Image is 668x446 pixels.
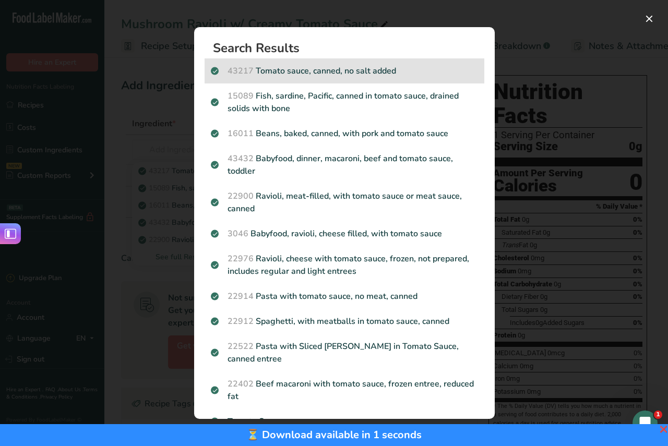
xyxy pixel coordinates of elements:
[211,127,478,140] p: Beans, baked, canned, with pork and tomato sauce
[211,190,478,215] p: Ravioli, meat-filled, with tomato sauce or meat sauce, canned
[211,340,478,365] p: Pasta with Sliced [PERSON_NAME] in Tomato Sauce, canned entree
[228,190,254,202] span: 22900
[228,378,254,390] span: 22402
[654,411,662,419] span: 1
[228,253,254,264] span: 22976
[211,227,478,240] p: Babyfood, ravioli, cheese filled, with tomato sauce
[211,65,478,77] p: Tomato sauce, canned, no salt added
[228,228,248,239] span: 3046
[213,42,484,54] h1: Search Results
[211,315,478,328] p: Spaghetti, with meatballs in tomato sauce, canned
[228,65,254,77] span: 43217
[246,428,422,442] a: ⏳ Download available in 1 seconds
[228,341,254,352] span: 22522
[633,411,658,436] iframe: Intercom live chat
[211,378,478,403] p: Beef macaroni with tomato sauce, frozen entree, reduced fat
[228,128,254,139] span: 16011
[211,90,478,115] p: Fish, sardine, Pacific, canned in tomato sauce, drained solids with bone
[211,252,478,278] p: Ravioli, cheese with tomato sauce, frozen, not prepared, includes regular and light entrees
[211,152,478,177] p: Babyfood, dinner, macaroni, beef and tomato sauce, toddler
[228,90,254,102] span: 15089
[660,425,667,434] span: ❌
[228,291,254,302] span: 22914
[228,316,254,327] span: 22912
[228,153,254,164] span: 43432
[211,290,478,303] p: Pasta with tomato sauce, no meat, canned
[211,415,478,428] p: Tomato Sauce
